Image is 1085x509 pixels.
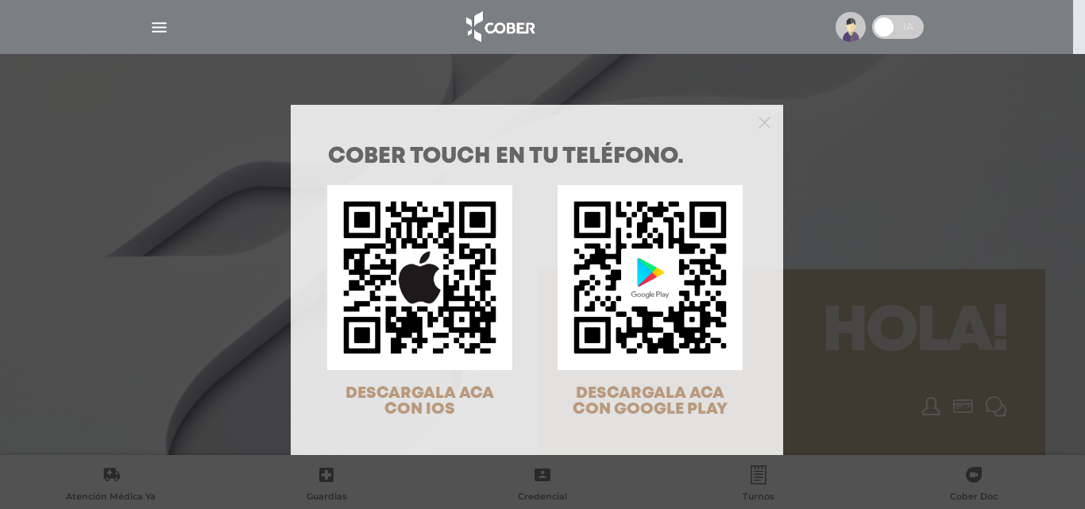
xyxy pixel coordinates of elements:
span: DESCARGALA ACA CON GOOGLE PLAY [573,386,728,417]
button: Close [759,114,770,129]
h1: COBER TOUCH en tu teléfono. [328,146,746,168]
img: qr-code [558,185,743,370]
span: DESCARGALA ACA CON IOS [346,386,494,417]
img: qr-code [327,185,512,370]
